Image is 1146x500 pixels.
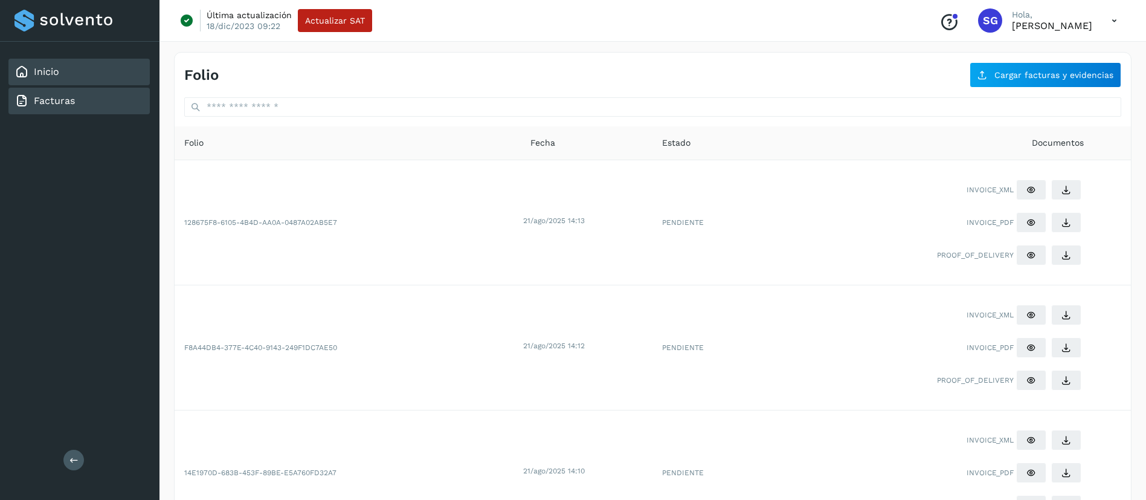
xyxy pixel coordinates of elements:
[970,62,1121,88] button: Cargar facturas y evidencias
[207,10,292,21] p: Última actualización
[175,160,521,285] td: 128675F8-6105-4B4D-AA0A-0487A02AB5E7
[305,16,365,25] span: Actualizar SAT
[1032,137,1084,149] span: Documentos
[937,250,1014,261] span: PROOF_OF_DELIVERY
[967,467,1014,478] span: INVOICE_PDF
[1012,20,1092,31] p: Selene Gomez Haro
[523,340,650,351] div: 21/ago/2025 14:12
[184,67,219,84] h4: Folio
[652,160,771,285] td: PENDIENTE
[662,137,690,149] span: Estado
[523,215,650,226] div: 21/ago/2025 14:13
[967,342,1014,353] span: INVOICE_PDF
[34,66,59,77] a: Inicio
[652,285,771,411] td: PENDIENTE
[523,466,650,476] div: 21/ago/2025 14:10
[967,184,1014,195] span: INVOICE_XML
[967,310,1014,320] span: INVOICE_XML
[298,9,372,32] button: Actualizar SAT
[967,217,1014,228] span: INVOICE_PDF
[8,88,150,114] div: Facturas
[34,95,75,106] a: Facturas
[207,21,280,31] p: 18/dic/2023 09:22
[937,375,1014,386] span: PROOF_OF_DELIVERY
[8,59,150,85] div: Inicio
[994,71,1113,79] span: Cargar facturas y evidencias
[1012,10,1092,20] p: Hola,
[530,137,555,149] span: Fecha
[967,435,1014,446] span: INVOICE_XML
[175,285,521,411] td: F8A44DB4-377E-4C40-9143-249F1DC7AE50
[184,137,204,149] span: Folio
